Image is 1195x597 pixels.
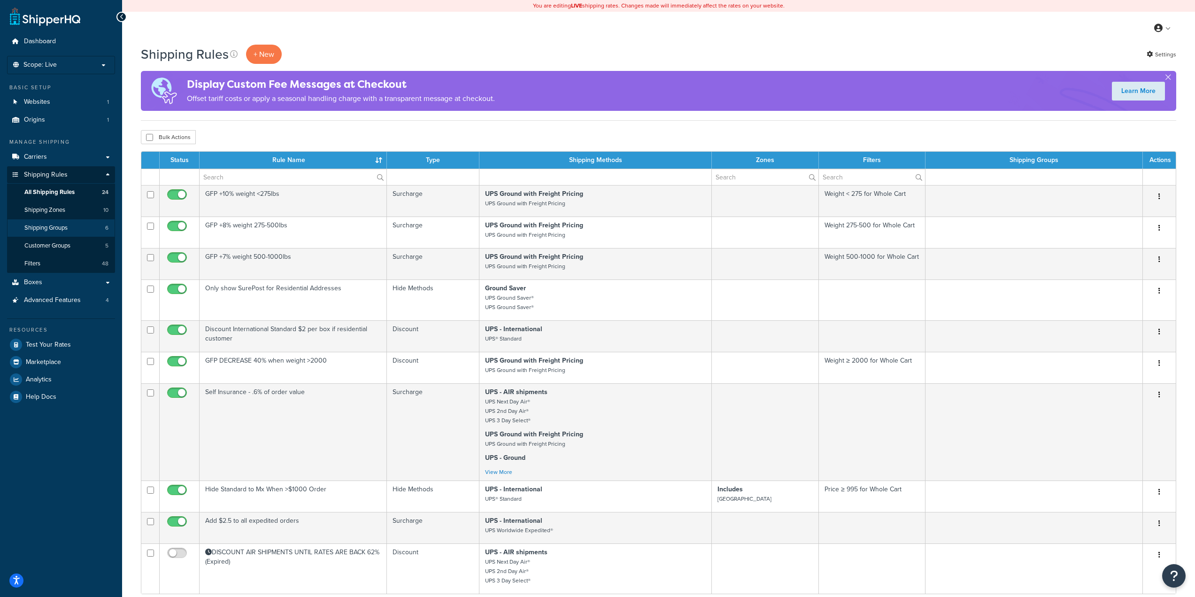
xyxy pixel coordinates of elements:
td: Weight < 275 for Whole Cart [819,185,925,217]
a: Settings [1147,48,1176,61]
a: Filters 48 [7,255,115,272]
span: Customer Groups [24,242,70,250]
small: UPS Next Day Air® UPS 2nd Day Air® UPS 3 Day Select® [485,558,531,585]
li: All Shipping Rules [7,184,115,201]
input: Search [712,169,818,185]
li: Carriers [7,148,115,166]
small: UPS Next Day Air® UPS 2nd Day Air® UPS 3 Day Select® [485,397,531,425]
td: GFP +8% weight 275-500lbs [200,217,387,248]
td: Surcharge [387,383,479,481]
small: UPS Ground with Freight Pricing [485,231,565,239]
small: UPS Worldwide Expedited® [485,526,553,535]
li: Boxes [7,274,115,291]
span: 48 [102,260,108,268]
li: Customer Groups [7,237,115,255]
td: Surcharge [387,248,479,279]
span: Shipping Groups [24,224,68,232]
span: Boxes [24,279,42,287]
td: Weight 500-1000 for Whole Cart [819,248,925,279]
strong: UPS Ground with Freight Pricing [485,252,583,262]
input: Search [200,169,386,185]
strong: UPS Ground with Freight Pricing [485,429,583,439]
td: Hide Methods [387,481,479,512]
li: Shipping Zones [7,202,115,219]
h1: Shipping Rules [141,45,229,63]
small: UPS Ground Saver® UPS Ground Saver® [485,294,534,311]
td: Discount International Standard $2 per box if residential customer [200,320,387,352]
td: Hide Methods [387,279,479,320]
li: Analytics [7,371,115,388]
small: [GEOGRAPHIC_DATA] [717,495,771,503]
strong: UPS - International [485,516,542,526]
a: Help Docs [7,388,115,405]
a: ShipperHQ Home [10,7,80,26]
strong: UPS Ground with Freight Pricing [485,356,583,365]
h4: Display Custom Fee Messages at Checkout [187,77,495,92]
small: UPS® Standard [485,495,522,503]
img: duties-banner-06bc72dcb5fe05cb3f9472aba00be2ae8eb53ab6f0d8bb03d382ba314ac3c341.png [141,71,187,111]
li: Advanced Features [7,292,115,309]
th: Rule Name : activate to sort column ascending [200,152,387,169]
span: 24 [102,188,108,196]
span: 1 [107,98,109,106]
strong: UPS Ground with Freight Pricing [485,220,583,230]
th: Zones [712,152,819,169]
small: UPS Ground with Freight Pricing [485,440,565,448]
div: Resources [7,326,115,334]
td: Self Insurance - .6% of order value [200,383,387,481]
a: Learn More [1112,82,1165,101]
span: Shipping Zones [24,206,65,214]
span: Origins [24,116,45,124]
strong: UPS - AIR shipments [485,387,547,397]
small: UPS® Standard [485,334,522,343]
td: Weight ≥ 2000 for Whole Cart [819,352,925,383]
td: Discount [387,352,479,383]
b: LIVE [571,1,582,10]
th: Filters [819,152,925,169]
a: Shipping Rules [7,166,115,184]
span: 6 [105,224,108,232]
span: Scope: Live [23,61,57,69]
strong: UPS - Ground [485,453,525,463]
td: Discount [387,543,479,594]
li: Websites [7,93,115,111]
span: 1 [107,116,109,124]
div: Basic Setup [7,84,115,92]
small: UPS Ground with Freight Pricing [485,199,565,208]
a: Test Your Rates [7,336,115,353]
span: Websites [24,98,50,106]
td: Surcharge [387,185,479,217]
li: Origins [7,111,115,129]
th: Shipping Methods [479,152,712,169]
a: Origins 1 [7,111,115,129]
a: Dashboard [7,33,115,50]
span: Filters [24,260,40,268]
div: Manage Shipping [7,138,115,146]
p: Offset tariff costs or apply a seasonal handling charge with a transparent message at checkout. [187,92,495,105]
span: Analytics [26,376,52,384]
small: UPS Ground with Freight Pricing [485,262,565,271]
li: Shipping Groups [7,219,115,237]
span: Dashboard [24,38,56,46]
button: Bulk Actions [141,130,196,144]
span: Carriers [24,153,47,161]
a: Shipping Groups 6 [7,219,115,237]
td: Price ≥ 995 for Whole Cart [819,481,925,512]
th: Shipping Groups [925,152,1143,169]
a: Customer Groups 5 [7,237,115,255]
td: GFP +10% weight <275lbs [200,185,387,217]
td: Weight 275-500 for Whole Cart [819,217,925,248]
strong: UPS - International [485,324,542,334]
small: UPS Ground with Freight Pricing [485,366,565,374]
li: Shipping Rules [7,166,115,273]
td: DISCOUNT AIR SHIPMENTS UNTIL RATES ARE BACK 62% (Expired) [200,543,387,594]
span: 5 [105,242,108,250]
th: Actions [1143,152,1176,169]
a: View More [485,468,512,476]
a: Advanced Features 4 [7,292,115,309]
span: Test Your Rates [26,341,71,349]
strong: UPS - International [485,484,542,494]
strong: UPS Ground with Freight Pricing [485,189,583,199]
p: + New [246,45,282,64]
